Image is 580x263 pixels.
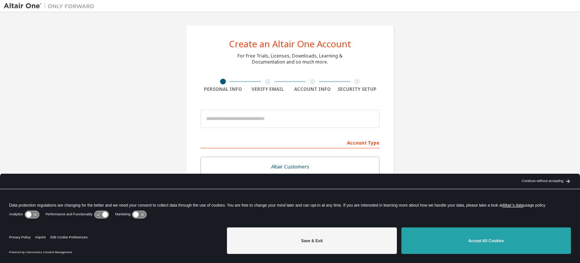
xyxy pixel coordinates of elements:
[201,136,379,148] div: Account Type
[238,53,342,65] div: For Free Trials, Licenses, Downloads, Learning & Documentation and so much more.
[290,86,335,92] div: Account Info
[4,2,98,10] img: Altair One
[245,86,290,92] div: Verify Email
[201,86,245,92] div: Personal Info
[205,172,375,184] div: For existing customers looking to access software downloads, HPC resources, community, trainings ...
[335,86,380,92] div: Security Setup
[205,162,375,172] div: Altair Customers
[229,39,351,48] div: Create an Altair One Account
